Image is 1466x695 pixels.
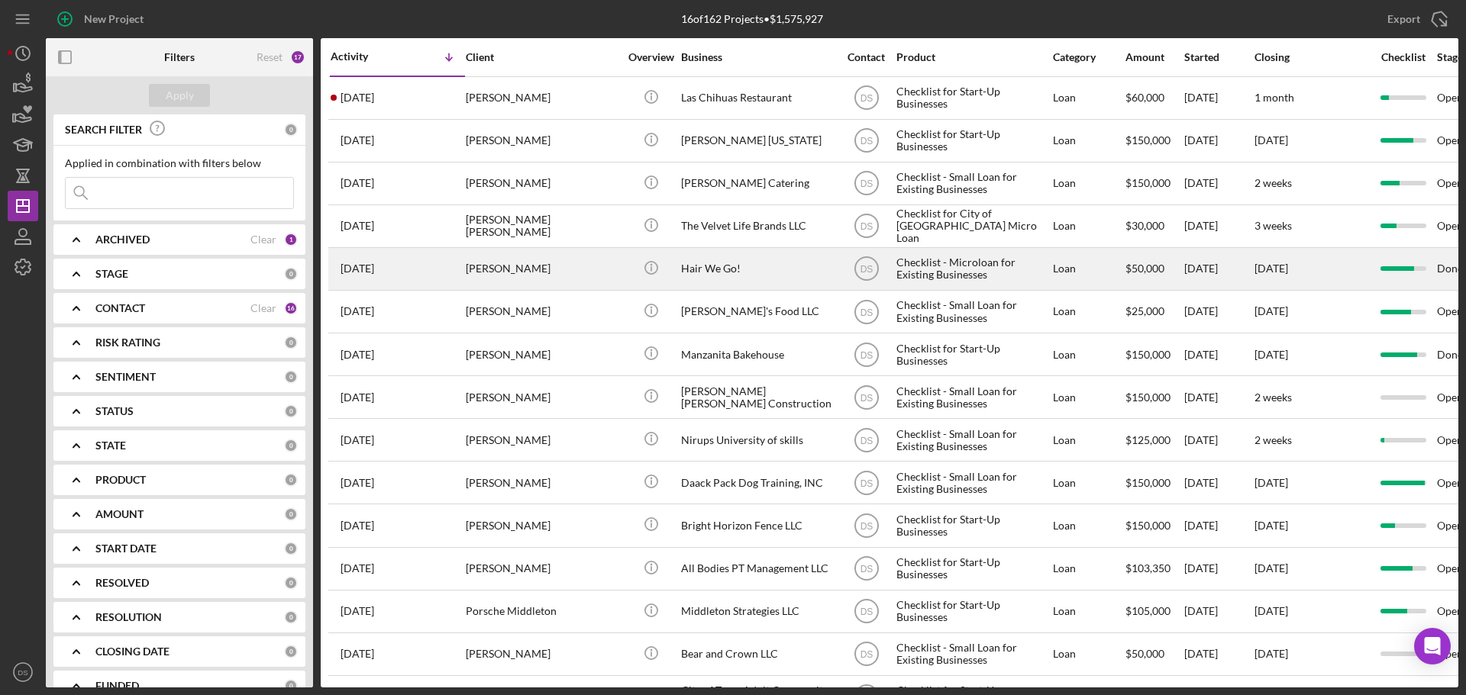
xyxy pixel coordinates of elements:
div: [DATE] [1184,163,1253,204]
b: SEARCH FILTER [65,124,142,136]
b: Filters [164,51,195,63]
div: [PERSON_NAME] [PERSON_NAME] Construction [681,377,834,417]
time: [DATE] [1254,561,1288,574]
time: 2025-08-14 03:32 [341,92,374,104]
div: $150,000 [1125,377,1183,417]
div: Checklist - Small Loan for Existing Businesses [896,634,1049,674]
div: $150,000 [1125,462,1183,503]
div: Loan [1053,634,1124,674]
text: DS [860,435,873,446]
b: FUNDED [95,680,139,692]
div: Checklist [1371,51,1435,63]
time: 2025-07-17 21:21 [341,305,374,317]
div: Middleton Strategies LLC [681,591,834,632]
time: [DATE] [1254,604,1288,617]
div: Checklist for Start-Up Businesses [896,591,1049,632]
time: 2025-06-19 21:10 [341,562,374,574]
div: [PERSON_NAME] [466,291,618,332]
button: DS [8,657,38,687]
div: Reset [257,51,283,63]
time: 2 weeks [1254,433,1292,446]
button: New Project [46,4,159,34]
div: [DATE] [1184,462,1253,503]
time: [DATE] [1254,262,1288,275]
button: Export [1372,4,1458,34]
div: Closing [1254,51,1369,63]
div: [PERSON_NAME] [466,377,618,417]
time: 3 weeks [1254,219,1292,232]
text: DS [860,264,873,275]
div: [PERSON_NAME]'s Food LLC [681,291,834,332]
text: DS [860,607,873,617]
time: [DATE] [1254,304,1288,317]
text: DS [18,668,27,677]
div: [PERSON_NAME] [PERSON_NAME] [466,206,618,246]
div: 0 [284,507,298,521]
div: [DATE] [1184,78,1253,118]
div: Hair We Go! [681,249,834,289]
div: 0 [284,267,298,281]
div: 16 of 162 Projects • $1,575,927 [681,13,823,25]
div: [DATE] [1184,505,1253,545]
div: Bright Horizon Fence LLC [681,505,834,545]
div: Loan [1053,549,1124,589]
b: RESOLUTION [95,611,162,623]
div: Product [896,51,1049,63]
div: 0 [284,123,298,137]
div: Loan [1053,377,1124,417]
div: $50,000 [1125,249,1183,289]
text: DS [860,564,873,574]
div: Activity [331,50,398,63]
div: Bear and Crown LLC [681,634,834,674]
div: 0 [284,336,298,349]
text: DS [860,93,873,104]
time: 2025-06-30 05:14 [341,520,374,532]
div: Checklist for Start-Up Businesses [896,121,1049,161]
text: DS [860,392,873,403]
div: Loan [1053,249,1124,289]
div: [PERSON_NAME] [466,334,618,375]
div: [DATE] [1184,206,1253,246]
div: The Velvet Life Brands LLC [681,206,834,246]
div: $150,000 [1125,121,1183,161]
div: Nirups University of skills [681,420,834,460]
b: SENTIMENT [95,371,156,383]
time: 2025-07-02 21:32 [341,477,374,489]
time: 2025-06-03 18:26 [341,605,374,617]
div: [DATE] [1184,377,1253,417]
div: 0 [284,679,298,693]
div: Checklist for Start-Up Businesses [896,505,1049,545]
div: 0 [284,542,298,555]
b: CONTACT [95,302,145,314]
div: [PERSON_NAME] [466,78,618,118]
div: Checklist - Small Loan for Existing Businesses [896,377,1049,417]
div: $60,000 [1125,78,1183,118]
time: 2025-07-28 18:46 [341,134,374,146]
b: STATUS [95,405,134,417]
div: $25,000 [1125,291,1183,332]
div: [PERSON_NAME] [466,163,618,204]
div: Checklist - Small Loan for Existing Businesses [896,420,1049,460]
time: 2025-04-21 23:11 [341,648,374,660]
div: Loan [1053,78,1124,118]
div: [PERSON_NAME] [466,505,618,545]
div: Checklist for City of [GEOGRAPHIC_DATA] Micro Loan [896,206,1049,246]
time: [DATE] [1254,134,1288,146]
div: Loan [1053,420,1124,460]
div: Loan [1053,291,1124,332]
div: Applied in combination with filters below [65,157,294,169]
time: 1 month [1254,91,1294,104]
b: RISK RATING [95,336,160,349]
div: [DATE] [1184,291,1253,332]
div: [PERSON_NAME] [466,121,618,161]
time: 2025-07-16 23:11 [341,349,374,361]
div: 0 [284,404,298,418]
div: $150,000 [1125,334,1183,375]
text: DS [860,521,873,532]
time: [DATE] [1254,476,1288,489]
div: Loan [1053,121,1124,161]
div: $150,000 [1125,163,1183,204]
div: [PERSON_NAME] [466,249,618,289]
time: [DATE] [1254,519,1288,532]
div: [PERSON_NAME] Catering [681,163,834,204]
